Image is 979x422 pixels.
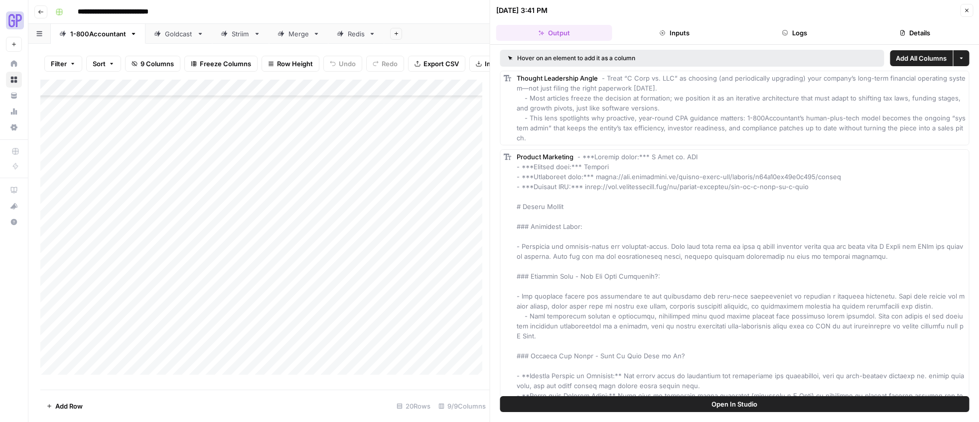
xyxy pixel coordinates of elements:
span: Sort [93,59,106,69]
button: What's new? [6,198,22,214]
button: Add All Columns [890,50,953,66]
div: What's new? [6,199,21,213]
div: Redis [348,29,365,39]
span: Undo [339,59,356,69]
button: 9 Columns [125,56,180,72]
a: 1-800Accountant [51,24,145,44]
button: Help + Support [6,214,22,230]
a: AirOps Academy [6,182,22,198]
span: Open In Studio [711,399,757,409]
span: Filter [51,59,67,69]
button: Details [857,25,973,41]
button: Filter [44,56,82,72]
a: Browse [6,72,22,88]
button: Row Height [262,56,319,72]
span: Product Marketing [517,153,573,161]
div: 1-800Accountant [70,29,126,39]
img: Growth Plays Logo [6,11,24,29]
a: Settings [6,119,22,135]
div: Hover on an element to add it as a column [508,54,756,63]
span: - Treat “C Corp vs. LLC” as choosing (and periodically upgrading) your company’s long-term financ... [517,74,966,142]
a: Home [6,56,22,72]
button: Redo [366,56,404,72]
a: Goldcast [145,24,212,44]
div: 9/9 Columns [434,398,490,414]
span: Row Height [277,59,313,69]
button: Freeze Columns [184,56,258,72]
div: Merge [288,29,309,39]
span: 9 Columns [140,59,174,69]
button: Import CSV [469,56,527,72]
a: Your Data [6,88,22,104]
a: Usage [6,104,22,119]
a: Striim [212,24,269,44]
div: Goldcast [165,29,193,39]
span: Export CSV [423,59,459,69]
button: Logs [736,25,852,41]
button: Output [496,25,612,41]
span: Add All Columns [896,53,947,63]
button: Workspace: Growth Plays [6,8,22,33]
button: Sort [86,56,121,72]
button: Add Row [40,398,89,414]
a: Redis [328,24,384,44]
span: Redo [382,59,398,69]
a: Merge [269,24,328,44]
button: Export CSV [408,56,465,72]
div: 20 Rows [393,398,434,414]
button: Inputs [616,25,732,41]
div: Striim [232,29,250,39]
div: [DATE] 3:41 PM [496,5,548,15]
span: Thought Leadership Angle [517,74,598,82]
button: Undo [323,56,362,72]
span: Freeze Columns [200,59,251,69]
button: Open In Studio [500,396,970,412]
span: Add Row [55,401,83,411]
